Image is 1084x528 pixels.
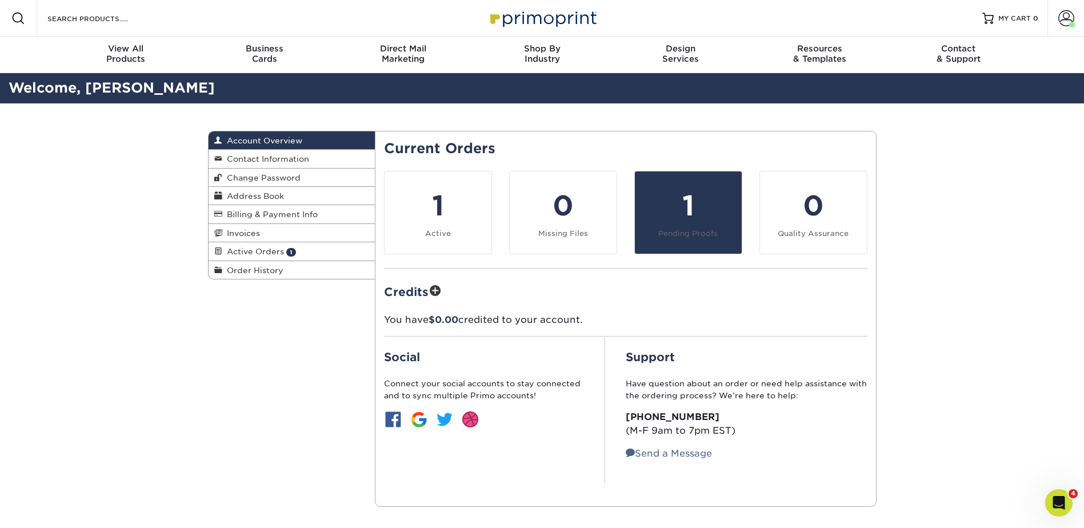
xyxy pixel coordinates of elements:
[767,185,860,226] div: 0
[889,43,1028,54] span: Contact
[1069,489,1078,498] span: 4
[222,154,309,163] span: Contact Information
[750,43,889,64] div: & Templates
[750,37,889,73] a: Resources& Templates
[626,410,867,438] p: (M-F 9am to 7pm EST)
[473,43,611,64] div: Industry
[222,247,284,256] span: Active Orders
[626,350,867,364] h2: Support
[209,150,375,168] a: Contact Information
[57,43,195,54] span: View All
[485,6,599,30] img: Primoprint
[626,448,712,459] a: Send a Message
[222,136,302,145] span: Account Overview
[391,185,485,226] div: 1
[195,43,334,54] span: Business
[778,229,849,238] small: Quality Assurance
[209,169,375,187] a: Change Password
[1045,489,1073,517] iframe: Intercom live chat
[384,378,584,401] p: Connect your social accounts to stay connected and to sync multiple Primo accounts!
[334,37,473,73] a: Direct MailMarketing
[334,43,473,64] div: Marketing
[286,248,296,257] span: 1
[384,141,867,157] h2: Current Orders
[626,411,719,422] strong: [PHONE_NUMBER]
[209,261,375,279] a: Order History
[473,37,611,73] a: Shop ByIndustry
[750,43,889,54] span: Resources
[222,191,284,201] span: Address Book
[889,37,1028,73] a: Contact& Support
[334,43,473,54] span: Direct Mail
[195,37,334,73] a: BusinessCards
[759,171,867,254] a: 0 Quality Assurance
[195,43,334,64] div: Cards
[461,410,479,429] img: btn-dribbble.jpg
[429,314,458,325] span: $0.00
[517,185,610,226] div: 0
[384,282,867,300] h2: Credits
[425,229,451,238] small: Active
[384,350,584,364] h2: Social
[435,410,454,429] img: btn-twitter.jpg
[1033,14,1038,22] span: 0
[410,410,428,429] img: btn-google.jpg
[57,43,195,64] div: Products
[46,11,158,25] input: SEARCH PRODUCTS.....
[57,37,195,73] a: View AllProducts
[209,187,375,205] a: Address Book
[209,242,375,261] a: Active Orders 1
[634,171,742,254] a: 1 Pending Proofs
[473,43,611,54] span: Shop By
[611,43,750,54] span: Design
[222,210,318,219] span: Billing & Payment Info
[611,37,750,73] a: DesignServices
[209,205,375,223] a: Billing & Payment Info
[222,266,283,275] span: Order History
[384,410,402,429] img: btn-facebook.jpg
[509,171,617,254] a: 0 Missing Files
[658,229,718,238] small: Pending Proofs
[642,185,735,226] div: 1
[889,43,1028,64] div: & Support
[998,14,1031,23] span: MY CART
[611,43,750,64] div: Services
[222,173,301,182] span: Change Password
[626,378,867,401] p: Have question about an order or need help assistance with the ordering process? We’re here to help:
[209,131,375,150] a: Account Overview
[384,171,492,254] a: 1 Active
[538,229,588,238] small: Missing Files
[384,313,867,327] p: You have credited to your account.
[222,229,260,238] span: Invoices
[3,493,97,524] iframe: Google Customer Reviews
[209,224,375,242] a: Invoices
